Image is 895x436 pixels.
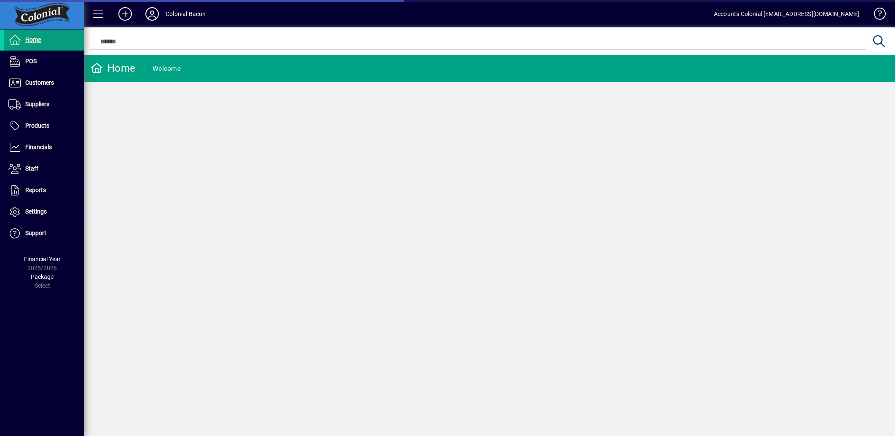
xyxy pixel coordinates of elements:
[139,6,166,21] button: Profile
[4,180,84,201] a: Reports
[4,158,84,179] a: Staff
[153,62,181,75] div: Welcome
[714,7,859,21] div: Accounts Colonial [EMAIL_ADDRESS][DOMAIN_NAME]
[25,144,52,150] span: Financials
[4,51,84,72] a: POS
[24,256,61,262] span: Financial Year
[4,137,84,158] a: Financials
[4,72,84,94] a: Customers
[25,208,47,215] span: Settings
[25,58,37,64] span: POS
[25,101,49,107] span: Suppliers
[166,7,206,21] div: Colonial Bacon
[4,115,84,136] a: Products
[25,187,46,193] span: Reports
[112,6,139,21] button: Add
[868,2,884,29] a: Knowledge Base
[25,36,41,43] span: Home
[4,94,84,115] a: Suppliers
[25,122,49,129] span: Products
[91,62,135,75] div: Home
[25,79,54,86] span: Customers
[31,273,54,280] span: Package
[25,165,38,172] span: Staff
[4,201,84,222] a: Settings
[4,223,84,244] a: Support
[25,230,46,236] span: Support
